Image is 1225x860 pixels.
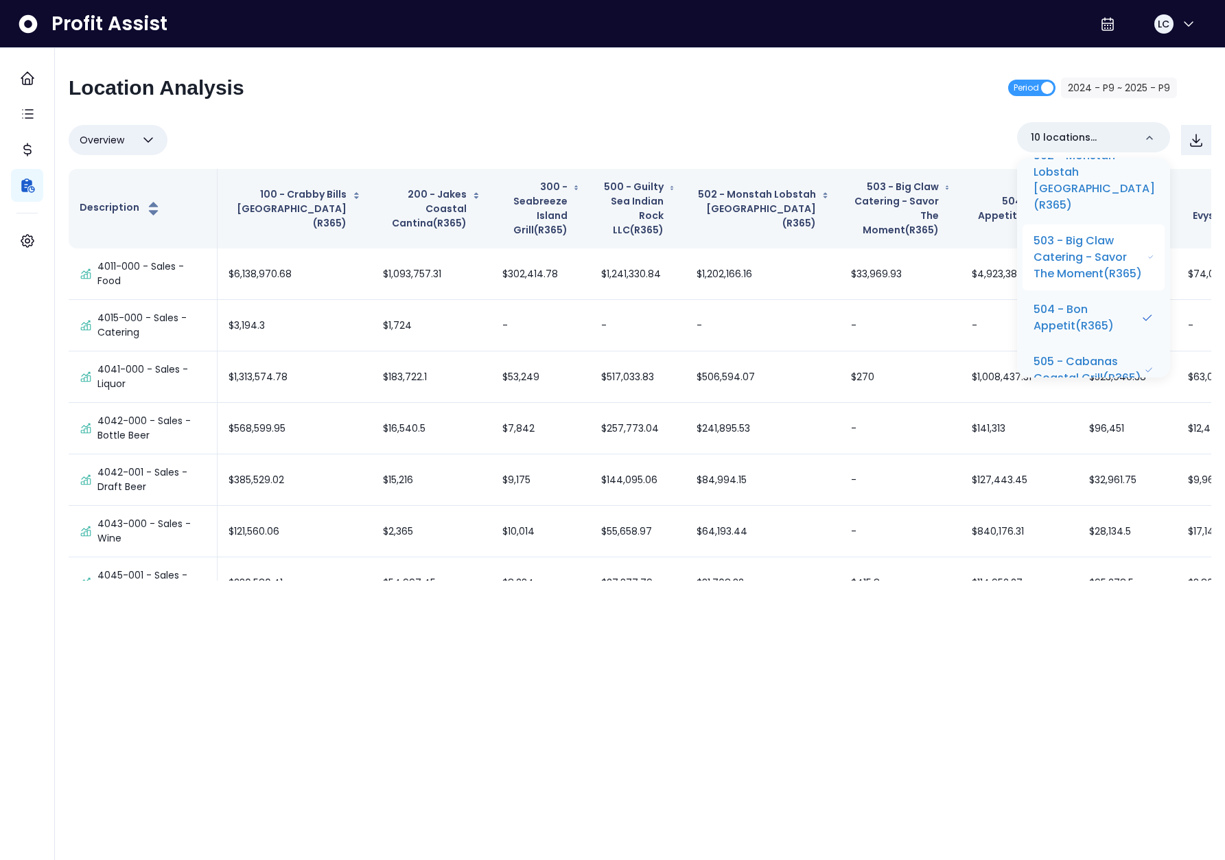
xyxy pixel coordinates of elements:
td: $517,033.83 [590,351,686,403]
span: Overview [80,132,124,148]
td: $27,377.79 [590,557,686,609]
td: $2,365 [372,506,491,557]
td: $141,313 [961,403,1078,454]
td: $183,722.1 [372,351,491,403]
button: 504 - Bon Appetit(R365) [972,194,1067,223]
td: $33,969.93 [840,248,961,300]
td: $6,138,970.68 [218,248,372,300]
p: 4042-001 - Sales - Draft Beer [97,465,206,494]
td: $1,008,437.31 [961,351,1078,403]
td: $241,895.53 [686,403,840,454]
td: $270 [840,351,961,403]
td: $7,842 [491,403,590,454]
p: 10 locations selected [1031,130,1134,145]
td: $114,952.27 [961,557,1078,609]
td: $53,249 [491,351,590,403]
td: $568,599.95 [218,403,372,454]
p: 4045-001 - Sales - Beverages [97,568,206,597]
p: 4041-000 - Sales - Liquor [97,362,206,391]
td: $840,176.31 [961,506,1078,557]
td: $302,414.78 [491,248,590,300]
td: $15,216 [372,454,491,506]
td: $4,923,383.25 [961,248,1078,300]
button: Description [80,200,162,217]
td: $121,560.06 [218,506,372,557]
td: $9,175 [491,454,590,506]
td: $127,443.45 [961,454,1078,506]
button: 300 - Seabreeze Island Grill(R365) [502,180,579,237]
p: 504 - Bon Appetit(R365) [1034,301,1141,334]
span: LC [1158,17,1169,31]
td: $1,093,757.31 [372,248,491,300]
td: $1,313,574.78 [218,351,372,403]
td: $28,134.5 [1078,506,1177,557]
td: $1,202,166.16 [686,248,840,300]
td: $385,529.02 [218,454,372,506]
td: - [961,300,1078,351]
p: 502 - Monstah Lobstah [GEOGRAPHIC_DATA](R365) [1034,148,1155,213]
td: - [590,300,686,351]
p: 4042-000 - Sales - Bottle Beer [97,414,206,443]
td: $1,724 [372,300,491,351]
td: $415.8 [840,557,961,609]
td: $84,994.15 [686,454,840,506]
td: - [686,300,840,351]
td: $506,594.07 [686,351,840,403]
td: $8,234 [491,557,590,609]
button: 2024 - P9 ~ 2025 - P9 [1061,78,1177,98]
td: - [840,300,961,351]
td: $144,095.06 [590,454,686,506]
button: 200 - Jakes Coastal Cantina(R365) [383,187,480,231]
p: 4043-000 - Sales - Wine [97,517,206,546]
td: $16,540.5 [372,403,491,454]
td: - [840,454,961,506]
td: $10,014 [491,506,590,557]
button: 500 - Guilty Sea Indian Rock LLC(R365) [601,180,675,237]
td: $55,658.97 [590,506,686,557]
span: Profit Assist [51,12,167,36]
td: $1,241,330.84 [590,248,686,300]
span: Period [1014,80,1039,96]
td: $96,451 [1078,403,1177,454]
td: $64,193.44 [686,506,840,557]
p: 505 - Cabanas Coastal Grill(R365) [1034,353,1144,386]
p: 4011-000 - Sales - Food [97,259,206,288]
td: $32,961.75 [1078,454,1177,506]
td: $236,586.41 [218,557,372,609]
td: $257,773.04 [590,403,686,454]
p: 503 - Big Claw Catering - Savor The Moment(R365) [1034,233,1147,282]
p: 4015-000 - Sales - Catering [97,311,206,340]
td: - [491,300,590,351]
td: - [840,506,961,557]
td: $31,708.32 [686,557,840,609]
td: $3,194.3 [218,300,372,351]
h2: Location Analysis [69,75,244,100]
button: 100 - Crabby Bills [GEOGRAPHIC_DATA](R365) [229,187,361,231]
td: $95,278.5 [1078,557,1177,609]
button: 503 - Big Claw Catering - Savor The Moment(R365) [851,180,950,237]
button: 502 - Monstah Lobstah [GEOGRAPHIC_DATA](R365) [697,187,829,231]
td: $54,997.45 [372,557,491,609]
td: - [840,403,961,454]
